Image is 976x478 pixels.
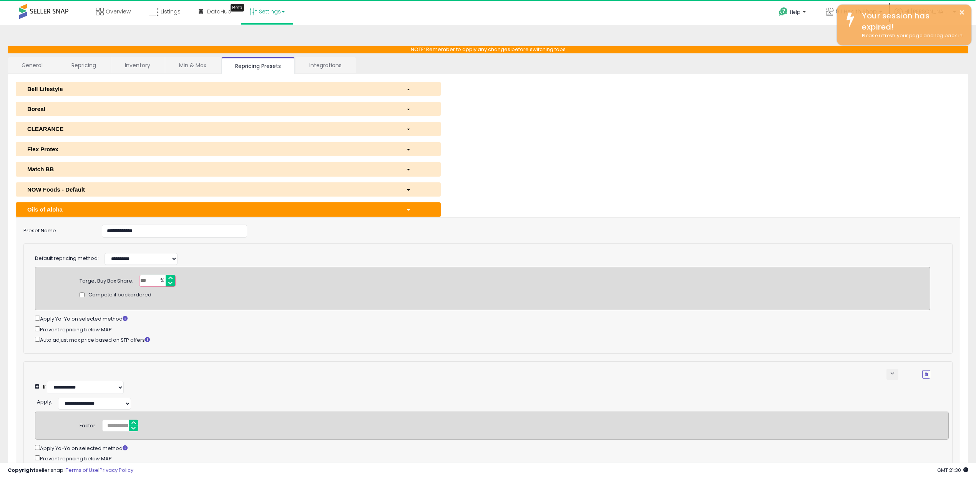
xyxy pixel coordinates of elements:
[16,142,441,156] button: Flex Protex
[959,8,965,17] button: ×
[80,275,133,285] div: Target Buy Box Share:
[856,32,966,40] div: Please refresh your page and log back in
[8,46,968,53] p: NOTE: Remember to apply any changes before switching tabs
[58,57,110,73] a: Repricing
[22,185,400,194] div: NOW Foods - Default
[22,145,400,153] div: Flex Protex
[80,420,96,430] div: Factor:
[778,7,788,17] i: Get Help
[231,4,244,12] div: Tooltip anchor
[35,314,930,323] div: Apply Yo-Yo on selected method
[16,162,441,176] button: Match BB
[937,466,968,474] span: 2025-10-11 21:30 GMT
[35,335,930,344] div: Auto adjust max price based on SFP offers
[16,82,441,96] button: Bell Lifestyle
[165,57,220,73] a: Min & Max
[295,57,355,73] a: Integrations
[221,57,295,74] a: Repricing Presets
[18,225,96,235] label: Preset Name
[16,102,441,116] button: Boreal
[8,57,57,73] a: General
[37,396,52,406] div: :
[22,85,400,93] div: Bell Lifestyle
[16,202,441,217] button: Oils of Aloha
[773,1,813,25] a: Help
[886,369,898,380] button: keyboard_arrow_down
[8,466,36,474] strong: Copyright
[889,370,896,377] span: keyboard_arrow_down
[925,372,928,377] i: Remove Condition
[16,122,441,136] button: CLEARANCE
[16,182,441,197] button: NOW Foods - Default
[22,105,400,113] div: Boreal
[35,454,949,463] div: Prevent repricing below MAP
[22,165,400,173] div: Match BB
[22,125,400,133] div: CLEARANCE
[111,57,164,73] a: Inventory
[856,10,966,32] div: Your session has expired!
[22,205,400,213] div: Oils of Aloha
[37,398,51,405] span: Apply
[836,8,877,15] span: 911 Health Shop
[156,275,168,287] span: %
[88,291,151,299] span: Compete if backordered
[35,255,99,262] label: Default repricing method:
[106,8,131,15] span: Overview
[161,8,181,15] span: Listings
[35,443,949,452] div: Apply Yo-Yo on selected method
[207,8,231,15] span: DataHub
[100,466,133,474] a: Privacy Policy
[35,325,930,334] div: Prevent repricing below MAP
[66,466,98,474] a: Terms of Use
[8,467,133,474] div: seller snap | |
[790,9,800,15] span: Help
